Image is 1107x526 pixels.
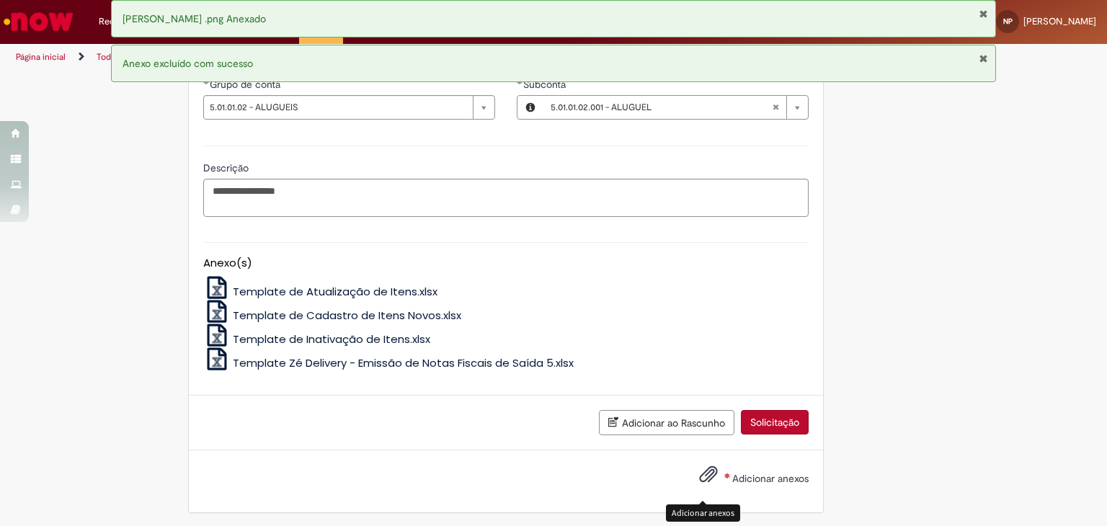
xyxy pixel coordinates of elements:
[523,78,569,91] span: Subconta
[203,257,809,269] h5: Anexo(s)
[765,96,786,119] abbr: Limpar campo Subconta
[203,331,431,347] a: Template de Inativação de Itens.xlsx
[210,78,283,91] span: Grupo de conta
[695,461,721,494] button: Adicionar anexos
[123,57,253,70] span: Anexo excluído com sucesso
[203,308,462,323] a: Template de Cadastro de Itens Novos.xlsx
[741,410,809,434] button: Solicitação
[979,53,988,64] button: Fechar Notificação
[233,331,430,347] span: Template de Inativação de Itens.xlsx
[203,161,252,174] span: Descrição
[543,96,808,119] a: 5.01.01.02.001 - ALUGUELLimpar campo Subconta
[203,179,809,218] textarea: Descrição
[979,8,988,19] button: Fechar Notificação
[210,96,466,119] span: 5.01.01.02 - ALUGUEIS
[123,12,266,25] span: [PERSON_NAME] .png Anexado
[203,355,574,370] a: Template Zé Delivery - Emissão de Notas Fiscais de Saída 5.xlsx
[99,14,149,29] span: Requisições
[1023,15,1096,27] span: [PERSON_NAME]
[666,504,740,521] div: Adicionar anexos
[11,44,727,71] ul: Trilhas de página
[233,355,574,370] span: Template Zé Delivery - Emissão de Notas Fiscais de Saída 5.xlsx
[732,472,809,485] span: Adicionar anexos
[517,96,543,119] button: Subconta, Visualizar este registro 5.01.01.02.001 - ALUGUEL
[203,284,438,299] a: Template de Atualização de Itens.xlsx
[233,308,461,323] span: Template de Cadastro de Itens Novos.xlsx
[551,96,772,119] span: 5.01.01.02.001 - ALUGUEL
[599,410,734,435] button: Adicionar ao Rascunho
[1,7,76,36] img: ServiceNow
[1003,17,1013,26] span: NP
[97,51,173,63] a: Todos os Catálogos
[16,51,66,63] a: Página inicial
[233,284,437,299] span: Template de Atualização de Itens.xlsx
